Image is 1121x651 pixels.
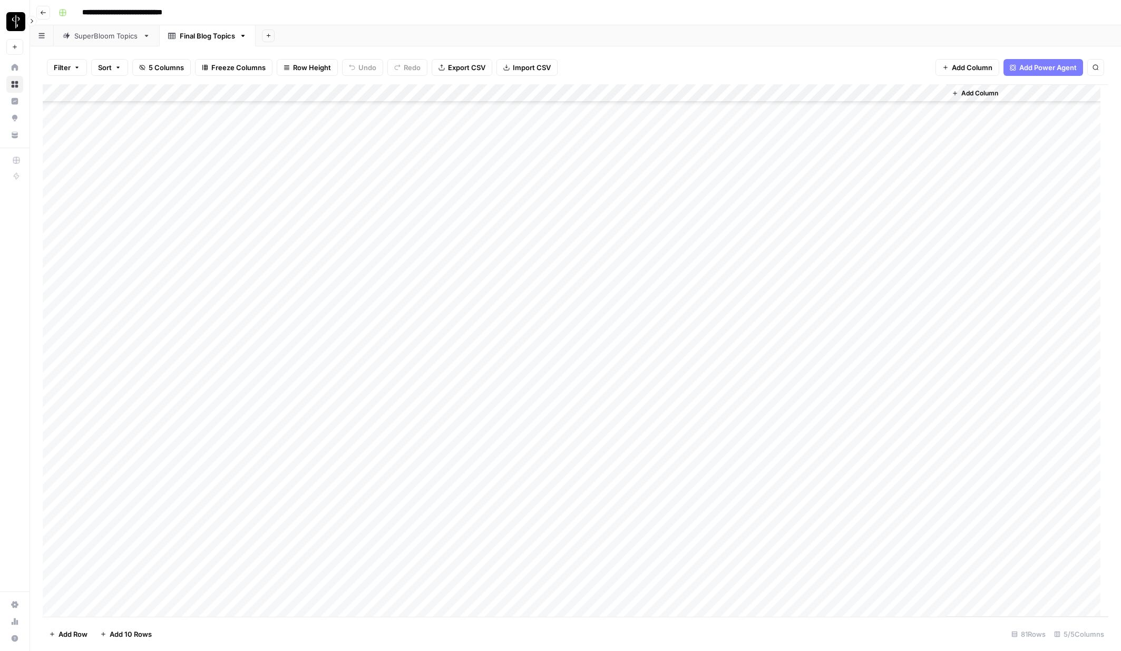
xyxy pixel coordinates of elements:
[293,62,331,73] span: Row Height
[91,59,128,76] button: Sort
[180,31,235,41] div: Final Blog Topics
[277,59,338,76] button: Row Height
[358,62,376,73] span: Undo
[195,59,272,76] button: Freeze Columns
[6,59,23,76] a: Home
[6,12,25,31] img: LP Production Workloads Logo
[404,62,421,73] span: Redo
[47,59,87,76] button: Filter
[159,25,256,46] a: Final Blog Topics
[132,59,191,76] button: 5 Columns
[6,613,23,630] a: Usage
[54,25,159,46] a: SuperBloom Topics
[98,62,112,73] span: Sort
[961,89,998,98] span: Add Column
[6,93,23,110] a: Insights
[110,629,152,639] span: Add 10 Rows
[54,62,71,73] span: Filter
[513,62,551,73] span: Import CSV
[387,59,427,76] button: Redo
[74,31,139,41] div: SuperBloom Topics
[6,76,23,93] a: Browse
[1003,59,1083,76] button: Add Power Agent
[935,59,999,76] button: Add Column
[149,62,184,73] span: 5 Columns
[1050,626,1108,643] div: 5/5 Columns
[1019,62,1077,73] span: Add Power Agent
[6,596,23,613] a: Settings
[94,626,158,643] button: Add 10 Rows
[496,59,558,76] button: Import CSV
[59,629,87,639] span: Add Row
[342,59,383,76] button: Undo
[432,59,492,76] button: Export CSV
[43,626,94,643] button: Add Row
[952,62,992,73] span: Add Column
[6,630,23,647] button: Help + Support
[211,62,266,73] span: Freeze Columns
[6,8,23,35] button: Workspace: LP Production Workloads
[6,110,23,127] a: Opportunities
[6,127,23,143] a: Your Data
[1007,626,1050,643] div: 81 Rows
[948,86,1002,100] button: Add Column
[448,62,485,73] span: Export CSV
